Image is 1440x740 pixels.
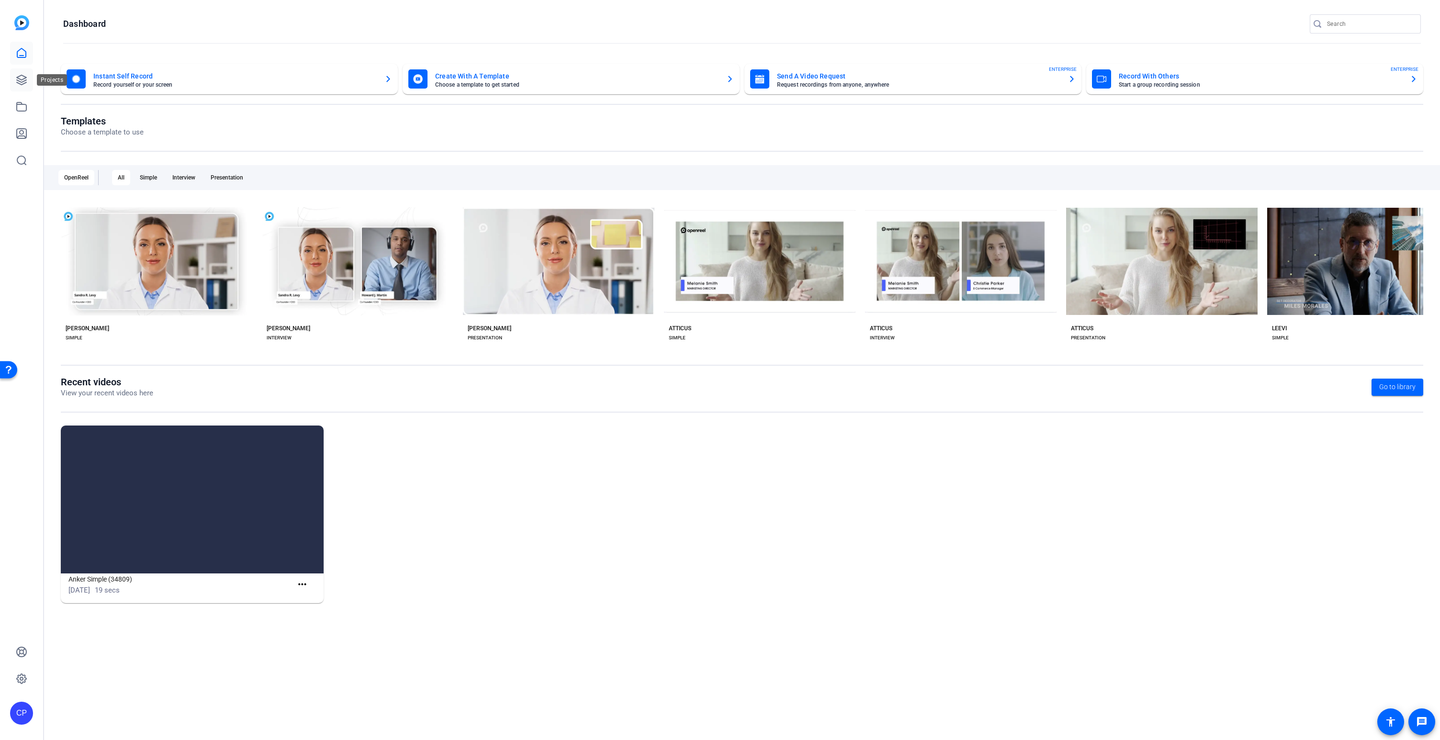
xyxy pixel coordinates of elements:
[1327,18,1413,30] input: Search
[1272,325,1287,332] div: LEEVI
[95,586,120,594] span: 19 secs
[1086,64,1423,94] button: Record With OthersStart a group recording sessionENTERPRISE
[68,573,292,585] h1: Anker Simple (34809)
[66,325,109,332] div: [PERSON_NAME]
[61,376,153,388] h1: Recent videos
[267,334,292,342] div: INTERVIEW
[1416,716,1428,728] mat-icon: message
[167,170,201,185] div: Interview
[468,334,502,342] div: PRESENTATION
[744,64,1081,94] button: Send A Video RequestRequest recordings from anyone, anywhereENTERPRISE
[1071,325,1093,332] div: ATTICUS
[1385,716,1396,728] mat-icon: accessibility
[1049,66,1077,73] span: ENTERPRISE
[58,170,94,185] div: OpenReel
[1391,66,1418,73] span: ENTERPRISE
[134,170,163,185] div: Simple
[37,74,67,86] div: Projects
[1119,82,1402,88] mat-card-subtitle: Start a group recording session
[1372,379,1423,396] a: Go to library
[68,586,90,594] span: [DATE]
[61,64,398,94] button: Instant Self RecordRecord yourself or your screen
[669,325,691,332] div: ATTICUS
[777,70,1060,82] mat-card-title: Send A Video Request
[468,325,511,332] div: [PERSON_NAME]
[669,334,686,342] div: SIMPLE
[61,127,144,138] p: Choose a template to use
[777,82,1060,88] mat-card-subtitle: Request recordings from anyone, anywhere
[435,82,719,88] mat-card-subtitle: Choose a template to get started
[1379,382,1416,392] span: Go to library
[93,70,377,82] mat-card-title: Instant Self Record
[10,702,33,725] div: CP
[403,64,740,94] button: Create With A TemplateChoose a template to get started
[1272,334,1289,342] div: SIMPLE
[14,15,29,30] img: blue-gradient.svg
[267,325,310,332] div: [PERSON_NAME]
[61,115,144,127] h1: Templates
[112,170,130,185] div: All
[61,388,153,399] p: View your recent videos here
[296,579,308,591] mat-icon: more_horiz
[93,82,377,88] mat-card-subtitle: Record yourself or your screen
[870,325,892,332] div: ATTICUS
[63,18,106,30] h1: Dashboard
[205,170,249,185] div: Presentation
[870,334,895,342] div: INTERVIEW
[1071,334,1105,342] div: PRESENTATION
[66,334,82,342] div: SIMPLE
[61,426,324,573] img: Anker Simple (34809)
[435,70,719,82] mat-card-title: Create With A Template
[1119,70,1402,82] mat-card-title: Record With Others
